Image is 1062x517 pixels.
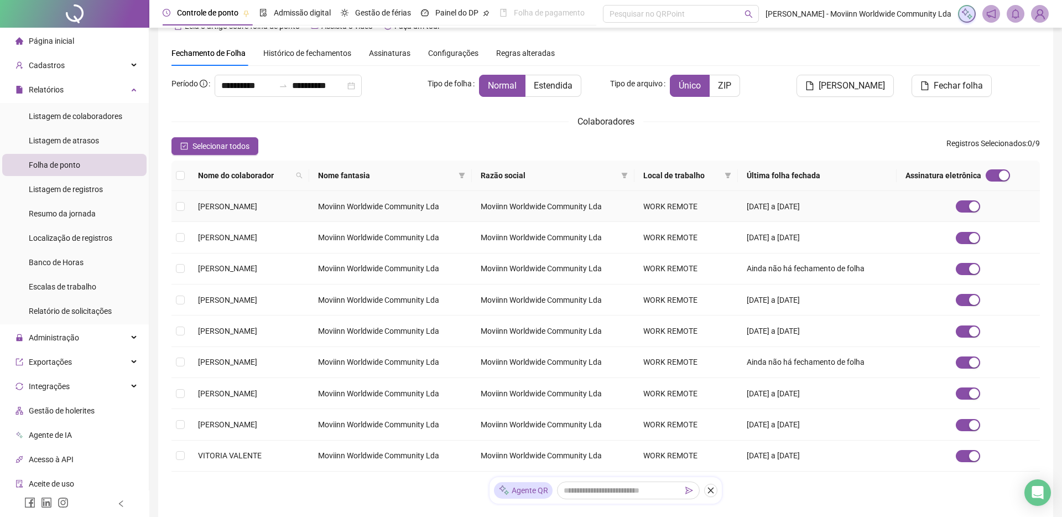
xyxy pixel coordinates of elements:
div: Agente QR [494,482,553,499]
td: WORK REMOTE [634,222,737,253]
span: Fechamento de Folha [171,49,246,58]
span: filter [619,167,630,184]
span: Ainda não há fechamento de folha [747,264,865,273]
span: filter [456,167,467,184]
th: Última folha fechada [738,161,897,191]
span: file-done [259,9,267,17]
img: 77778 [1032,6,1048,22]
span: Razão social [481,169,617,182]
span: Nome do colaborador [198,169,291,182]
td: [DATE] a [DATE] [738,222,897,253]
span: file [15,86,23,94]
span: left [117,500,125,508]
td: WORK REMOTE [634,409,737,440]
td: Moviinn Worldwide Community Lda [472,378,634,409]
td: WORK REMOTE [634,285,737,316]
span: Agente de IA [29,431,72,440]
span: Gestão de holerites [29,406,95,415]
td: WORK REMOTE [634,191,737,222]
span: Relatório de solicitações [29,307,112,316]
td: Moviinn Worldwide Community Lda [472,254,634,285]
span: export [15,358,23,366]
span: Ainda não há fechamento de folha [747,358,865,366]
td: WORK REMOTE [634,441,737,472]
span: check-square [180,142,188,150]
span: file [805,81,814,90]
span: api [15,456,23,463]
span: [PERSON_NAME] [198,296,257,304]
td: [DATE] a [DATE] [738,378,897,409]
span: Relatórios [29,85,64,94]
span: Listagem de atrasos [29,136,99,145]
td: WORK REMOTE [634,347,737,378]
span: Administração [29,333,79,342]
span: Tipo de folha [428,77,472,90]
span: [PERSON_NAME] [198,264,257,273]
span: instagram [58,497,69,508]
td: [DATE] a [DATE] [738,191,897,222]
span: dashboard [421,9,429,17]
td: Moviinn Worldwide Community Lda [472,347,634,378]
span: home [15,37,23,45]
td: Moviinn Worldwide Community Lda [309,191,472,222]
td: Moviinn Worldwide Community Lda [309,316,472,347]
td: Moviinn Worldwide Community Lda [472,409,634,440]
span: info-circle [200,80,207,87]
td: Moviinn Worldwide Community Lda [309,254,472,285]
span: Selecionar todos [192,140,249,152]
span: Controle de ponto [177,8,238,17]
span: Regras alteradas [496,49,555,57]
span: Local de trabalho [643,169,720,182]
td: Moviinn Worldwide Community Lda [309,409,472,440]
td: WORK REMOTE [634,254,737,285]
td: Moviinn Worldwide Community Lda [309,222,472,253]
td: Moviinn Worldwide Community Lda [472,191,634,222]
span: search [296,172,303,179]
td: WORK REMOTE [634,378,737,409]
td: [DATE] a [DATE] [738,409,897,440]
img: sparkle-icon.fc2bf0ac1784a2077858766a79e2daf3.svg [961,8,973,20]
span: Normal [488,80,517,91]
span: pushpin [483,10,490,17]
span: search [294,167,305,184]
span: Colaboradores [577,116,634,127]
span: [PERSON_NAME] [198,389,257,398]
span: Registros Selecionados [946,139,1026,148]
span: bell [1011,9,1021,19]
span: Banco de Horas [29,258,84,267]
span: Localização de registros [29,234,112,242]
td: [DATE] a [DATE] [738,441,897,472]
button: [PERSON_NAME] [796,75,894,97]
td: Moviinn Worldwide Community Lda [309,285,472,316]
span: Histórico de fechamentos [263,49,351,58]
span: filter [459,172,465,179]
span: user-add [15,61,23,69]
span: close [707,487,715,494]
span: Gestão de férias [355,8,411,17]
span: Assinatura eletrônica [905,169,981,182]
span: linkedin [41,497,52,508]
span: search [745,10,753,18]
td: Moviinn Worldwide Community Lda [472,316,634,347]
td: Moviinn Worldwide Community Lda [472,222,634,253]
span: Painel do DP [435,8,478,17]
span: [PERSON_NAME] [819,79,885,92]
span: apartment [15,407,23,415]
span: Aceite de uso [29,479,74,488]
span: Nome fantasia [318,169,454,182]
span: Estendida [534,80,572,91]
span: Admissão digital [274,8,331,17]
span: [PERSON_NAME] [198,202,257,211]
span: [PERSON_NAME] [198,420,257,429]
td: Moviinn Worldwide Community Lda [309,378,472,409]
span: audit [15,480,23,488]
span: Página inicial [29,37,74,45]
span: Resumo da jornada [29,209,96,218]
span: clock-circle [163,9,170,17]
span: filter [725,172,731,179]
span: filter [621,172,628,179]
span: pushpin [243,10,249,17]
span: Folha de pagamento [514,8,585,17]
span: Listagem de registros [29,185,103,194]
span: Configurações [428,49,478,57]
